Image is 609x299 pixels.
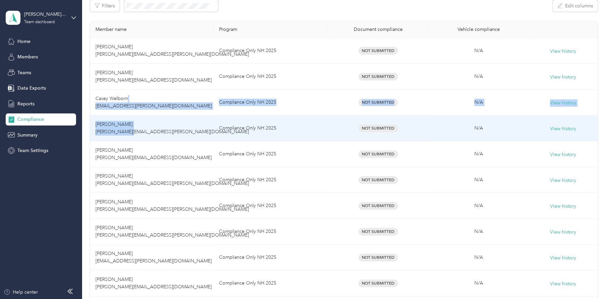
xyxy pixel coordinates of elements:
[358,99,398,106] span: Not Submitted
[95,147,212,160] span: [PERSON_NAME] [PERSON_NAME][EMAIL_ADDRESS][DOMAIN_NAME]
[474,73,483,79] span: N/A
[95,44,249,57] span: [PERSON_NAME] [PERSON_NAME][EMAIL_ADDRESS][PERSON_NAME][DOMAIN_NAME]
[214,270,328,296] td: Compliance Only NH 2025
[550,99,576,107] button: View history
[550,229,576,236] button: View history
[214,90,328,115] td: Compliance Only NH 2025
[17,132,38,139] span: Summary
[474,151,483,157] span: N/A
[24,11,66,18] div: [PERSON_NAME][EMAIL_ADDRESS][PERSON_NAME][DOMAIN_NAME]
[358,124,398,132] span: Not Submitted
[358,73,398,81] span: Not Submitted
[550,151,576,158] button: View history
[95,199,249,212] span: [PERSON_NAME] [PERSON_NAME][EMAIL_ADDRESS][PERSON_NAME][DOMAIN_NAME]
[17,85,46,92] span: Data Exports
[550,125,576,133] button: View history
[214,167,328,193] td: Compliance Only NH 2025
[214,38,328,64] td: Compliance Only NH 2025
[17,116,44,123] span: Compliance
[24,20,55,24] div: Team dashboard
[358,47,398,55] span: Not Submitted
[474,229,483,234] span: N/A
[214,115,328,141] td: Compliance Only NH 2025
[214,21,328,38] th: Program
[214,193,328,219] td: Compliance Only NH 2025
[214,245,328,270] td: Compliance Only NH 2025
[474,177,483,183] span: N/A
[17,147,48,154] span: Team Settings
[358,280,398,287] span: Not Submitted
[550,48,576,55] button: View history
[95,277,212,290] span: [PERSON_NAME] [PERSON_NAME][EMAIL_ADDRESS][DOMAIN_NAME]
[4,289,38,296] button: Help center
[358,150,398,158] span: Not Submitted
[214,219,328,245] td: Compliance Only NH 2025
[358,228,398,236] span: Not Submitted
[17,53,38,60] span: Members
[434,27,524,32] div: Vehicle compliance
[550,254,576,262] button: View history
[333,27,423,32] div: Document compliance
[95,70,212,83] span: [PERSON_NAME] [PERSON_NAME][EMAIL_ADDRESS][DOMAIN_NAME]
[95,225,249,238] span: [PERSON_NAME] [PERSON_NAME][EMAIL_ADDRESS][PERSON_NAME][DOMAIN_NAME]
[474,280,483,286] span: N/A
[474,203,483,208] span: N/A
[17,100,35,107] span: Reports
[17,38,30,45] span: Home
[95,173,249,186] span: [PERSON_NAME] [PERSON_NAME][EMAIL_ADDRESS][PERSON_NAME][DOMAIN_NAME]
[550,203,576,210] button: View history
[550,73,576,81] button: View history
[214,64,328,90] td: Compliance Only NH 2025
[17,69,31,76] span: Teams
[95,121,249,135] span: [PERSON_NAME] [PERSON_NAME][EMAIL_ADDRESS][PERSON_NAME][DOMAIN_NAME]
[90,21,213,38] th: Member name
[95,251,212,264] span: [PERSON_NAME] [EMAIL_ADDRESS][PERSON_NAME][DOMAIN_NAME]
[358,176,398,184] span: Not Submitted
[474,99,483,105] span: N/A
[474,254,483,260] span: N/A
[550,280,576,288] button: View history
[550,177,576,184] button: View history
[474,125,483,131] span: N/A
[358,202,398,210] span: Not Submitted
[358,254,398,261] span: Not Submitted
[214,141,328,167] td: Compliance Only NH 2025
[474,48,483,53] span: N/A
[571,261,609,299] iframe: Everlance-gr Chat Button Frame
[95,96,212,109] span: Casey Welborn [EMAIL_ADDRESS][PERSON_NAME][DOMAIN_NAME]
